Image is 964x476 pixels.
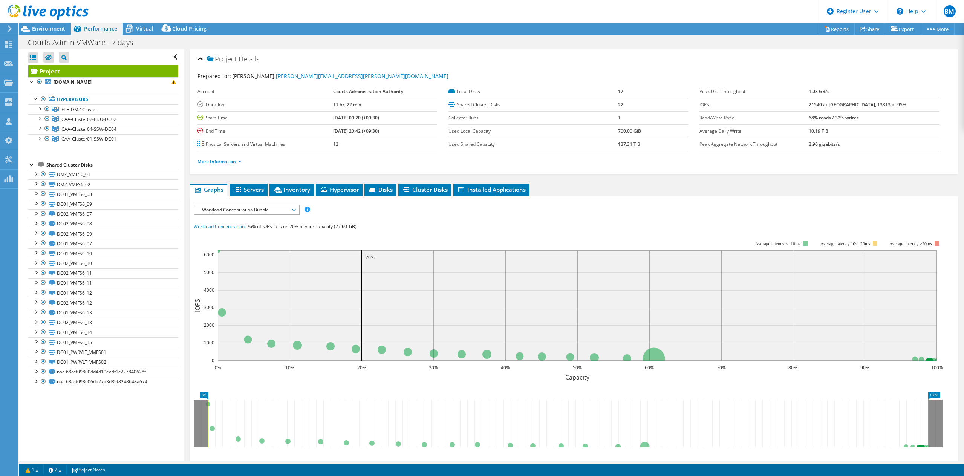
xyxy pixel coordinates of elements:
[28,199,178,209] a: DC01_VMFS6_09
[28,114,178,124] a: CAA-Cluster02-EDU-DC02
[28,259,178,268] a: DC02_VMFS6_10
[207,55,237,63] span: Project
[931,364,943,371] text: 100%
[28,357,178,367] a: DC01_PWRVLT_VMFS02
[136,25,153,32] span: Virtual
[28,170,178,179] a: DMZ_VMFS6_01
[889,241,932,246] text: Average latency >20ms
[204,269,214,275] text: 5000
[333,141,338,147] b: 12
[247,223,357,230] span: 76% of IOPS falls on 20% of your capacity (27.60 TiB)
[28,219,178,229] a: DC02_VMFS6_08
[28,209,178,219] a: DC02_VMFS6_07
[28,77,178,87] a: [DOMAIN_NAME]
[204,304,214,311] text: 3000
[944,5,956,17] span: BM
[232,72,448,80] span: [PERSON_NAME],
[885,23,920,35] a: Export
[820,241,870,246] tspan: Average latency 10<=20ms
[618,128,641,134] b: 700.00 GiB
[28,377,178,387] a: naa.68ccf098006da27a3d89f8248648a674
[645,364,654,371] text: 60%
[28,229,178,239] a: DC02_VMFS6_09
[333,115,379,121] b: [DATE] 09:20 (+09:30)
[357,364,366,371] text: 20%
[897,8,903,15] svg: \n
[214,364,221,371] text: 0%
[448,101,618,109] label: Shared Cluster Disks
[197,127,333,135] label: End Time
[699,114,809,122] label: Read/Write Ratio
[448,114,618,122] label: Collector Runs
[28,367,178,377] a: naa.68ccf09800dd4d10eedf1c227840628f
[618,115,621,121] b: 1
[194,186,223,193] span: Graphs
[501,364,510,371] text: 40%
[273,186,310,193] span: Inventory
[402,186,448,193] span: Cluster Disks
[28,134,178,144] a: CAA-Cluster01-SSW-DC01
[28,189,178,199] a: DC01_VMFS6_08
[285,364,294,371] text: 10%
[212,357,214,364] text: 0
[197,158,242,165] a: More Information
[66,465,110,474] a: Project Notes
[333,101,361,108] b: 11 hr, 22 min
[618,88,623,95] b: 17
[276,72,448,80] a: [PERSON_NAME][EMAIL_ADDRESS][PERSON_NAME][DOMAIN_NAME]
[28,308,178,317] a: DC01_VMFS6_13
[20,465,44,474] a: 1
[366,254,375,260] text: 20%
[320,186,359,193] span: Hypervisor
[920,23,955,35] a: More
[28,124,178,134] a: CAA-Cluster04-SSW-DC04
[28,65,178,77] a: Project
[429,364,438,371] text: 30%
[809,128,828,134] b: 10.19 TiB
[28,268,178,278] a: DC02_VMFS6_11
[788,364,797,371] text: 80%
[28,179,178,189] a: DMZ_VMFS6_02
[699,88,809,95] label: Peak Disk Throughput
[61,136,116,142] span: CAA-Cluster01-SSW-DC01
[28,95,178,104] a: Hypervisors
[84,25,117,32] span: Performance
[28,347,178,357] a: DC01_PWRVLT_VMFS01
[448,127,618,135] label: Used Local Capacity
[368,186,393,193] span: Disks
[28,278,178,288] a: DC01_VMFS6_11
[194,223,246,230] span: Workload Concentration:
[809,141,840,147] b: 2.96 gigabits/s
[28,328,178,337] a: DC01_VMFS6_14
[699,101,809,109] label: IOPS
[28,104,178,114] a: FTH DMZ Cluster
[24,38,145,47] h1: Courts Admin VMWare - 7 days
[854,23,885,35] a: Share
[809,88,829,95] b: 1.08 GB/s
[198,205,295,214] span: Workload Concentration Bubble
[717,364,726,371] text: 70%
[860,364,869,371] text: 90%
[819,23,855,35] a: Reports
[61,116,116,122] span: CAA-Cluster02-EDU-DC02
[457,186,526,193] span: Installed Applications
[61,126,116,132] span: CAA-Cluster04-SSW-DC04
[234,186,264,193] span: Servers
[618,101,623,108] b: 22
[755,241,800,246] tspan: Average latency <=10ms
[28,288,178,298] a: DC01_VMFS6_12
[193,299,202,312] text: IOPS
[28,298,178,308] a: DC02_VMFS6_12
[197,101,333,109] label: Duration
[699,127,809,135] label: Average Daily Write
[204,340,214,346] text: 1000
[28,248,178,258] a: DC01_VMFS6_10
[239,54,259,63] span: Details
[197,114,333,122] label: Start Time
[618,141,640,147] b: 137.31 TiB
[333,88,403,95] b: Courts Administration Authority
[32,25,65,32] span: Environment
[809,115,859,121] b: 68% reads / 32% writes
[43,465,67,474] a: 2
[699,141,809,148] label: Peak Aggregate Network Throughput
